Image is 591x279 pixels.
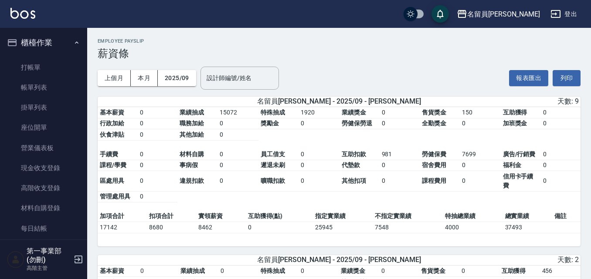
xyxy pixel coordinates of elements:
a: 每日結帳 [3,218,84,239]
span: 手續費 [100,151,118,158]
td: 扣項合計 [147,211,196,222]
td: 0 [138,129,177,141]
span: 材料自購 [180,151,204,158]
td: 15072 [217,107,259,118]
td: 0 [138,191,177,202]
span: 互助獲得 [503,109,527,116]
div: 名留員[PERSON_NAME] [467,9,540,20]
td: 0 [380,118,420,129]
td: 150 [460,107,501,118]
td: 0 [138,149,177,160]
td: 981 [380,149,420,160]
span: 伙食津貼 [100,131,124,138]
span: 勞健保費 [422,151,446,158]
h2: Employee Payslip [98,38,581,44]
span: 違規扣款 [180,177,204,184]
span: 員工借支 [261,151,285,158]
span: 加班獎金 [503,120,527,127]
td: 7699 [460,149,501,160]
td: 0 [541,149,581,160]
span: 宿舍費用 [422,161,446,168]
span: 事病假 [180,161,198,168]
span: 特殊抽成 [261,267,285,274]
button: 列印 [553,70,581,86]
td: 0 [299,149,340,160]
button: 報表匯出 [509,70,548,86]
td: 0 [138,266,178,277]
span: 名留員[PERSON_NAME] - 2025/09 - [PERSON_NAME] [257,255,421,265]
a: 排班表 [3,239,84,259]
td: 0 [541,118,581,129]
span: 互助獲得 [502,267,526,274]
td: 0 [246,222,313,233]
div: 天數: 2 [421,255,579,265]
td: 指定實業績 [313,211,373,222]
td: 0 [138,118,177,129]
td: 0 [460,171,501,192]
button: 本月 [131,70,158,86]
span: 課程/學費 [100,161,126,168]
span: 信用卡手續費 [503,173,533,189]
td: 0 [380,160,420,171]
td: 0 [541,171,581,192]
td: 1920 [299,107,340,118]
span: 其他扣項 [342,177,366,184]
td: 7548 [373,222,443,233]
span: 全勤獎金 [422,120,446,127]
td: 0 [380,171,420,192]
button: 登出 [547,6,581,22]
span: 遲退未刷 [261,161,285,168]
td: 0 [218,266,258,277]
td: 25945 [313,222,373,233]
td: 備註 [552,211,581,222]
a: 掛單列表 [3,97,84,118]
td: 加項合計 [98,211,147,222]
span: 互助扣款 [342,151,366,158]
td: 0 [541,107,581,118]
a: 帳單列表 [3,77,84,97]
td: 0 [460,160,501,171]
td: 4000 [443,222,503,233]
td: 0 [460,118,501,129]
span: 名留員[PERSON_NAME] - 2025/09 - [PERSON_NAME] [257,97,421,106]
span: 其他加給 [180,131,204,138]
button: save [431,5,449,23]
td: 0 [217,118,259,129]
span: 行政加給 [100,120,124,127]
span: 職務加給 [180,120,204,127]
td: 0 [459,266,499,277]
a: 高階收支登錄 [3,178,84,198]
img: Person [7,251,24,268]
td: 17142 [98,222,147,233]
td: 0 [299,160,340,171]
h3: 薪資條 [98,47,581,60]
div: 天數: 9 [421,97,579,106]
span: 曠職扣款 [261,177,285,184]
span: 管理處用具 [100,193,130,200]
button: 2025/09 [158,70,196,86]
a: 打帳單 [3,57,84,77]
button: 櫃檯作業 [3,31,84,54]
td: 特抽總業績 [443,211,503,222]
span: 業績獎金 [341,267,365,274]
td: 0 [379,266,419,277]
button: 名留員[PERSON_NAME] [453,5,543,23]
button: 上個月 [98,70,131,86]
td: 實領薪資 [196,211,245,222]
td: 互助獲得(點) [246,211,313,222]
span: 售貨獎金 [422,109,446,116]
span: 基本薪資 [100,267,124,274]
td: 0 [299,171,340,192]
span: 業績抽成 [180,267,205,274]
td: 8462 [196,222,245,233]
table: a dense table [98,107,581,211]
td: 0 [138,171,177,192]
span: 福利金 [503,161,521,168]
h5: 第一事業部 (勿刪) [27,247,71,264]
td: 8680 [147,222,196,233]
td: 總實業績 [503,211,552,222]
td: 0 [217,160,259,171]
span: 特殊抽成 [261,109,285,116]
span: 課程費用 [422,177,446,184]
td: 0 [380,107,420,118]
